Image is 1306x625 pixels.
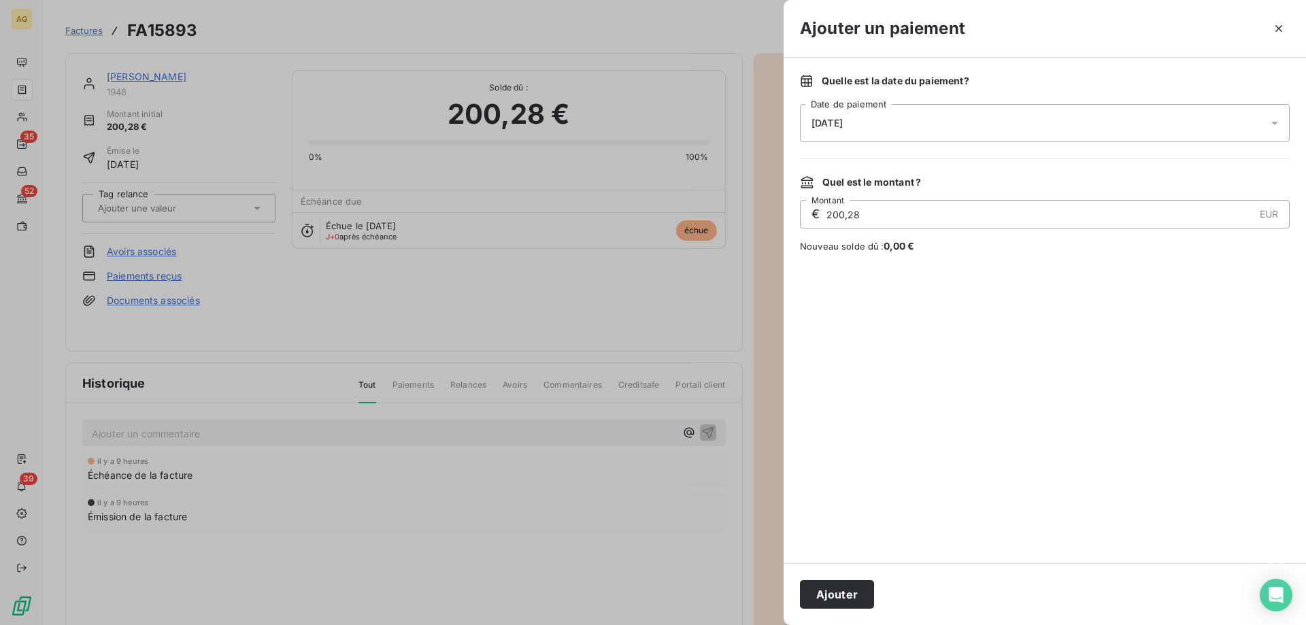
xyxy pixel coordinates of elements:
[811,118,843,129] span: [DATE]
[800,16,965,41] h3: Ajouter un paiement
[884,240,915,252] span: 0,00 €
[800,580,874,609] button: Ajouter
[822,175,921,189] span: Quel est le montant ?
[1260,579,1292,611] div: Open Intercom Messenger
[822,74,969,88] span: Quelle est la date du paiement ?
[800,239,1290,253] span: Nouveau solde dû :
